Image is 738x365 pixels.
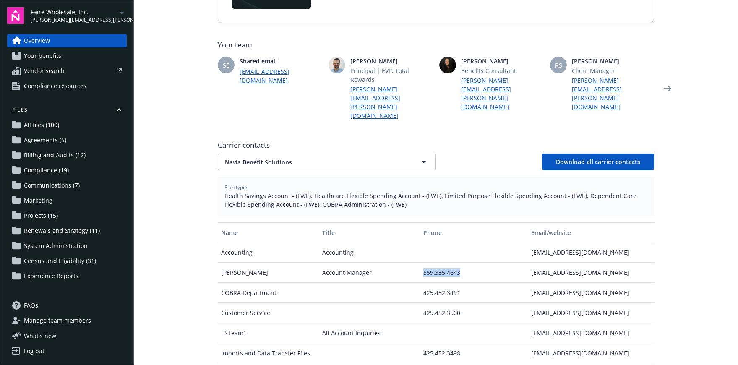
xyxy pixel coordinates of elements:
[350,85,433,120] a: [PERSON_NAME][EMAIL_ADDRESS][PERSON_NAME][DOMAIN_NAME]
[528,222,654,242] button: Email/website
[24,164,69,177] span: Compliance (19)
[218,343,319,363] div: Imports and Data Transfer Files
[218,222,319,242] button: Name
[24,331,56,340] span: What ' s new
[24,209,58,222] span: Projects (15)
[24,149,86,162] span: Billing and Audits (12)
[24,254,96,268] span: Census and Eligibility (31)
[24,269,78,283] span: Experience Reports
[24,179,80,192] span: Communications (7)
[24,49,61,63] span: Your benefits
[31,7,127,24] button: Faire Wholesale, Inc.[PERSON_NAME][EMAIL_ADDRESS][PERSON_NAME][DOMAIN_NAME]arrowDropDown
[7,224,127,237] a: Renewals and Strategy (11)
[420,283,527,303] div: 425.452.3491
[7,299,127,312] a: FAQs
[31,16,117,24] span: [PERSON_NAME][EMAIL_ADDRESS][PERSON_NAME][DOMAIN_NAME]
[322,228,417,237] div: Title
[24,118,59,132] span: All files (100)
[528,242,654,263] div: [EMAIL_ADDRESS][DOMAIN_NAME]
[24,79,86,93] span: Compliance resources
[461,57,543,65] span: [PERSON_NAME]
[319,242,420,263] div: Accounting
[24,34,50,47] span: Overview
[7,49,127,63] a: Your benefits
[24,239,88,253] span: System Administration
[218,263,319,283] div: [PERSON_NAME]
[420,343,527,363] div: 425.452.3498
[31,8,117,16] span: Faire Wholesale, Inc.
[528,283,654,303] div: [EMAIL_ADDRESS][DOMAIN_NAME]
[24,133,66,147] span: Agreements (5)
[218,283,319,303] div: COBRA Department
[572,76,654,111] a: [PERSON_NAME][EMAIL_ADDRESS][PERSON_NAME][DOMAIN_NAME]
[224,184,647,191] span: Plan types
[7,64,127,78] a: Vendor search
[7,269,127,283] a: Experience Reports
[423,228,524,237] div: Phone
[7,314,127,327] a: Manage team members
[24,299,38,312] span: FAQs
[329,57,345,73] img: photo
[24,224,100,237] span: Renewals and Strategy (11)
[661,82,674,95] a: Next
[7,7,24,24] img: navigator-logo.svg
[319,263,420,283] div: Account Manager
[218,242,319,263] div: Accounting
[556,158,640,166] span: Download all carrier contacts
[528,263,654,283] div: [EMAIL_ADDRESS][DOMAIN_NAME]
[319,323,420,343] div: All Account Inquiries
[218,154,436,170] button: Navia Benefit Solutions
[218,303,319,323] div: Customer Service
[542,154,654,170] button: Download all carrier contacts
[7,106,127,117] button: Files
[7,164,127,177] a: Compliance (19)
[7,331,70,340] button: What's new
[7,79,127,93] a: Compliance resources
[531,228,651,237] div: Email/website
[420,263,527,283] div: 559.335.4643
[7,133,127,147] a: Agreements (5)
[7,239,127,253] a: System Administration
[218,40,654,50] span: Your team
[224,191,647,209] span: Health Savings Account - (FWE), Healthcare Flexible Spending Account - (FWE), Limited Purpose Fle...
[439,57,456,73] img: photo
[461,66,543,75] span: Benefits Consultant
[528,303,654,323] div: [EMAIL_ADDRESS][DOMAIN_NAME]
[572,57,654,65] span: [PERSON_NAME]
[7,149,127,162] a: Billing and Audits (12)
[117,8,127,18] a: arrowDropDown
[240,67,322,85] a: [EMAIL_ADDRESS][DOMAIN_NAME]
[572,66,654,75] span: Client Manager
[350,66,433,84] span: Principal | EVP, Total Rewards
[225,158,399,167] span: Navia Benefit Solutions
[24,194,52,207] span: Marketing
[528,323,654,343] div: [EMAIL_ADDRESS][DOMAIN_NAME]
[420,222,527,242] button: Phone
[7,34,127,47] a: Overview
[461,76,543,111] a: [PERSON_NAME][EMAIL_ADDRESS][PERSON_NAME][DOMAIN_NAME]
[555,61,562,70] span: RS
[7,194,127,207] a: Marketing
[7,118,127,132] a: All files (100)
[7,209,127,222] a: Projects (15)
[218,140,654,150] span: Carrier contacts
[420,303,527,323] div: 425.452.3500
[350,57,433,65] span: [PERSON_NAME]
[24,64,65,78] span: Vendor search
[7,179,127,192] a: Communications (7)
[7,254,127,268] a: Census and Eligibility (31)
[528,343,654,363] div: [EMAIL_ADDRESS][DOMAIN_NAME]
[221,228,316,237] div: Name
[223,61,229,70] span: SE
[24,344,44,358] div: Log out
[319,222,420,242] button: Title
[218,323,319,343] div: ESTeam1
[24,314,91,327] span: Manage team members
[240,57,322,65] span: Shared email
